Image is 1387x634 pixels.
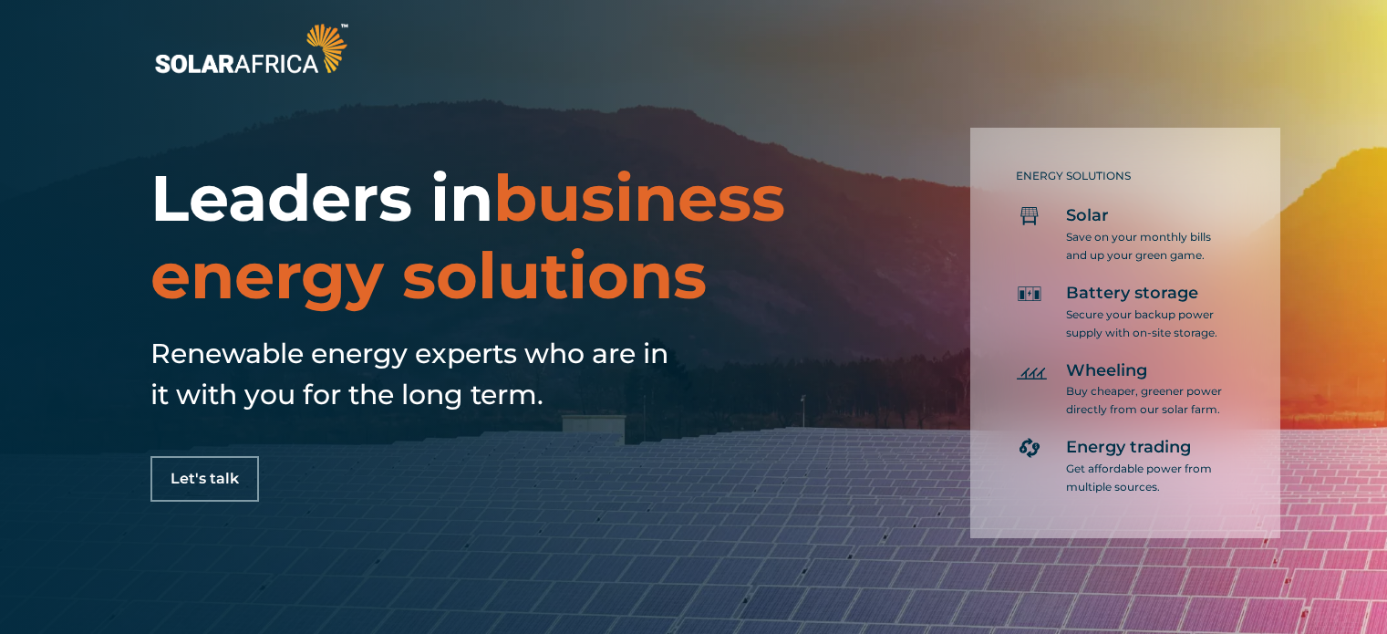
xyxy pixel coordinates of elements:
span: Solar [1066,205,1109,227]
span: business energy solutions [150,159,785,315]
span: Energy trading [1066,437,1191,459]
span: Battery storage [1066,283,1198,305]
a: Let's talk [150,456,259,502]
h5: Renewable energy experts who are in it with you for the long term. [150,333,679,415]
p: Secure your backup power supply with on-site storage. [1066,306,1226,342]
p: Save on your monthly bills and up your green game. [1066,228,1226,265]
span: Let's talk [171,472,239,486]
p: Get affordable power from multiple sources. [1066,460,1226,496]
p: Buy cheaper, greener power directly from our solar farm. [1066,382,1226,419]
span: Wheeling [1066,360,1147,382]
h1: Leaders in [150,160,813,315]
h5: ENERGY SOLUTIONS [1016,170,1226,182]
